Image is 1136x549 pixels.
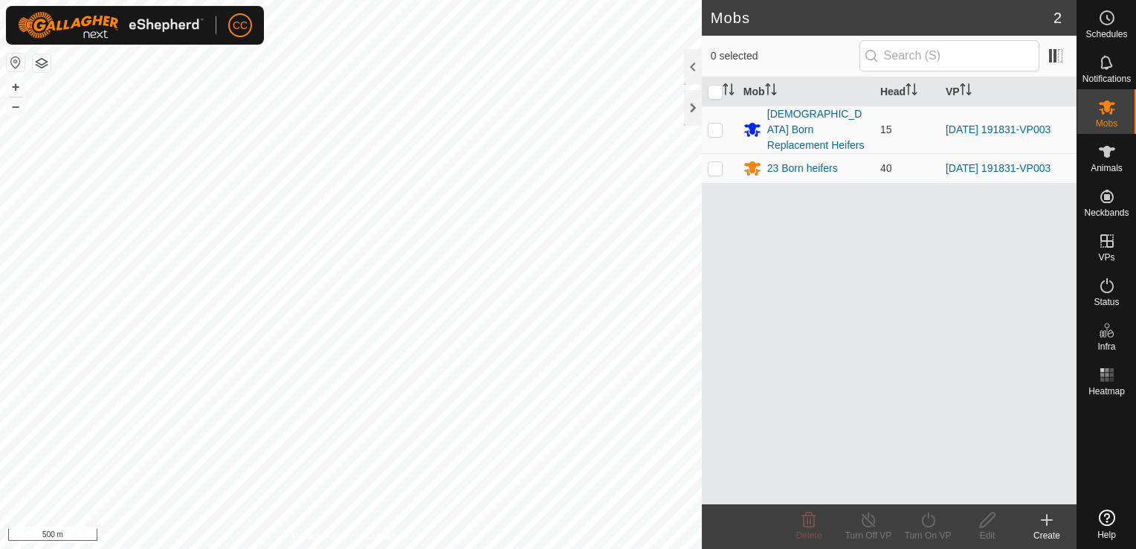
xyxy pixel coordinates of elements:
div: Turn Off VP [839,529,898,542]
span: Neckbands [1084,208,1129,217]
a: Help [1077,504,1136,545]
a: [DATE] 191831-VP003 [946,162,1051,174]
span: Delete [796,530,822,541]
button: + [7,78,25,96]
div: Turn On VP [898,529,958,542]
span: VPs [1098,253,1114,262]
a: Contact Us [366,530,410,543]
a: [DATE] 191831-VP003 [946,123,1051,135]
span: Heatmap [1088,387,1125,396]
p-sorticon: Activate to sort [906,86,917,97]
div: [DEMOGRAPHIC_DATA] Born Replacement Heifers [767,106,868,153]
span: 2 [1053,7,1062,29]
th: Mob [738,77,874,106]
input: Search (S) [859,40,1039,71]
a: Privacy Policy [292,530,348,543]
div: Edit [958,529,1017,542]
span: Notifications [1082,74,1131,83]
span: Help [1097,530,1116,539]
span: Schedules [1085,30,1127,39]
button: Reset Map [7,54,25,71]
h2: Mobs [711,9,1053,27]
img: Gallagher Logo [18,12,204,39]
span: Infra [1097,342,1115,351]
p-sorticon: Activate to sort [723,86,735,97]
span: Animals [1091,164,1123,173]
span: 40 [880,162,892,174]
button: – [7,97,25,115]
span: CC [233,18,248,33]
p-sorticon: Activate to sort [960,86,972,97]
button: Map Layers [33,54,51,72]
span: Status [1094,298,1119,306]
div: Create [1017,529,1077,542]
th: VP [940,77,1077,106]
span: 15 [880,123,892,135]
span: 0 selected [711,48,859,64]
th: Head [874,77,940,106]
span: Mobs [1096,119,1117,128]
p-sorticon: Activate to sort [765,86,777,97]
div: 23 Born heifers [767,161,838,176]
